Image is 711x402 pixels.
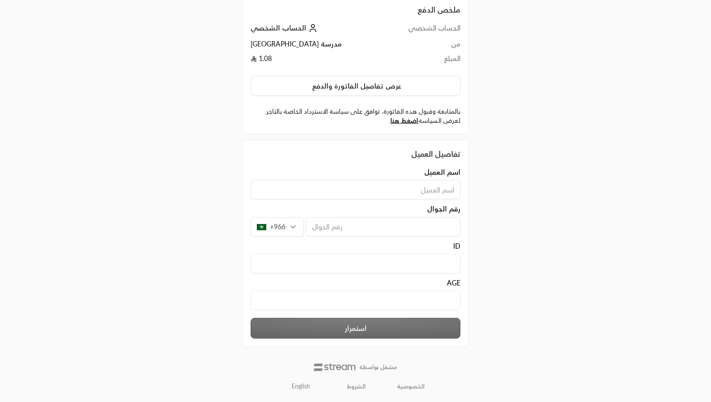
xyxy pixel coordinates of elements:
[251,180,460,199] input: اسم العميل
[397,383,425,390] a: الخصوصية
[251,54,384,68] td: 1.08
[384,39,460,54] td: من
[306,217,460,237] input: رقم الجوال
[384,23,460,39] td: الحساب الشخصي
[251,24,320,32] a: الحساب الشخصي
[427,204,460,214] span: رقم الجوال
[251,24,306,32] span: الحساب الشخصي
[251,107,460,126] label: بالمتابعة وقبول هذه الفاتورة، توافق على سياسة الاسترداد الخاصة بالتاجر. لعرض السياسة .
[390,117,418,124] a: اضغط هنا
[286,379,315,394] a: English
[359,363,397,371] p: مشغل بواسطة
[347,383,366,390] a: الشروط
[251,39,384,54] td: مدرسة [GEOGRAPHIC_DATA]
[453,241,460,251] span: ID
[251,76,460,96] button: عرض تفاصيل الفاتورة والدفع
[251,148,460,160] div: تفاصيل العميل
[447,278,460,288] span: AGE
[251,217,304,237] div: +966
[424,167,460,177] span: اسم العميل
[251,4,460,15] h2: ملخص الدفع
[384,54,460,68] td: المبلغ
